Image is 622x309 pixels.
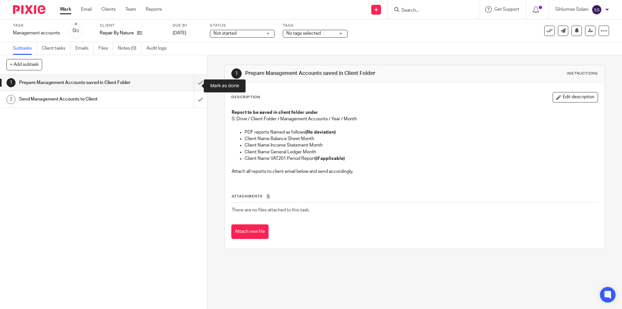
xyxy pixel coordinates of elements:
[75,29,79,33] small: /2
[401,8,459,14] input: Search
[245,149,597,155] p: Client Name General Ledger Month
[553,92,598,102] button: Edit description
[494,7,519,12] span: Get Support
[231,224,269,239] button: Attach new file
[245,136,597,142] p: Client Name Balance Sheet Month
[232,208,310,212] span: There are no files attached to this task.
[305,130,336,135] strong: (No deviation)
[245,142,597,149] p: Client Name Income Statement Month
[6,95,16,104] div: 2
[146,42,171,55] a: Audit logs
[231,68,242,79] div: 1
[6,59,42,70] button: + Add subtask
[232,168,597,175] p: Attach all reports to client email below and send accordingly.
[210,23,275,28] label: Status
[231,95,260,100] p: Description
[315,156,345,161] strong: (if applicable)
[146,6,162,13] a: Reports
[245,155,597,162] p: Client Name VAT201 Period Report
[118,42,142,55] a: Notes (0)
[232,116,597,122] p: S: Drive / Client Folder / Management Accounts / Year / Month
[125,6,136,13] a: Team
[100,23,165,28] label: Client
[173,23,202,28] label: Due by
[245,129,597,136] p: PDF reports Named as follows
[232,110,318,115] strong: Report to be saved in client folder under
[60,6,71,13] a: Work
[245,70,429,77] h1: Prepare Management Accounts saved in Client Folder
[213,31,236,36] span: Not started
[19,78,131,88] h1: Prepare Management Accounts saved in Client Folder
[101,6,116,13] a: Clients
[100,30,134,36] p: Repair By Nature
[75,42,94,55] a: Emails
[286,31,321,36] span: No tags selected
[13,42,37,55] a: Subtasks
[283,23,348,28] label: Tags
[592,5,602,15] img: svg%3E
[13,5,45,14] img: Pixie
[13,30,60,36] div: Management accounts
[232,195,263,198] span: Attachments
[42,42,71,55] a: Client tasks
[173,31,186,35] span: [DATE]
[555,6,588,13] p: Sihlumise Solani
[19,94,131,104] h1: Send Management Accounts to Client
[98,42,113,55] a: Files
[73,27,79,34] div: 0
[81,6,92,13] a: Email
[13,23,60,28] label: Task
[567,71,598,76] div: Instructions
[6,78,16,87] div: 1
